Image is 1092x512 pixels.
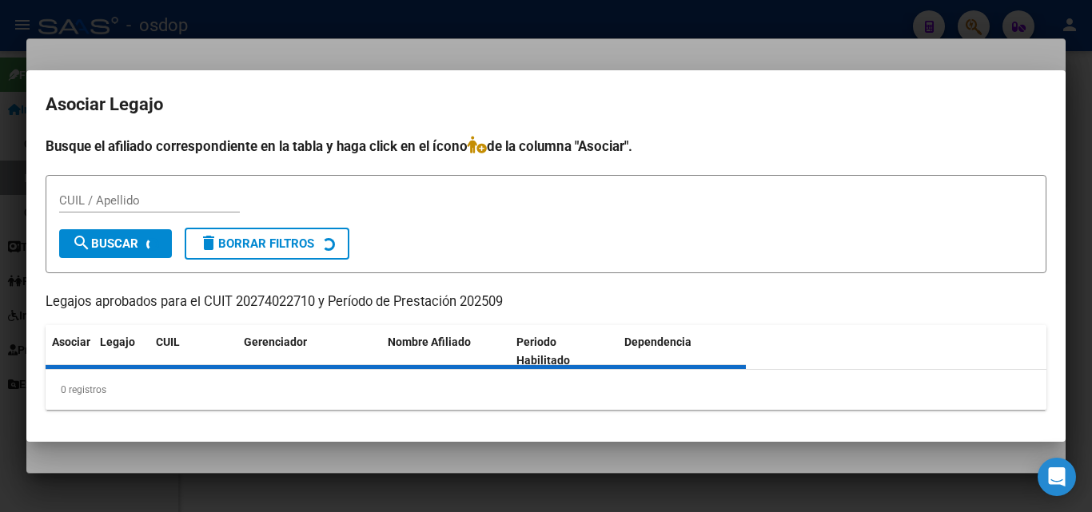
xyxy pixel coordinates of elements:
[72,236,138,251] span: Buscar
[46,325,94,378] datatable-header-cell: Asociar
[100,335,135,348] span: Legajo
[156,335,180,348] span: CUIL
[46,292,1046,312] p: Legajos aprobados para el CUIT 20274022710 y Período de Prestación 202509
[185,228,349,260] button: Borrar Filtros
[237,325,381,378] datatable-header-cell: Gerenciador
[149,325,237,378] datatable-header-cell: CUIL
[59,229,172,258] button: Buscar
[624,335,691,348] span: Dependencia
[199,233,218,252] mat-icon: delete
[618,325,747,378] datatable-header-cell: Dependencia
[1038,458,1076,496] div: Open Intercom Messenger
[510,325,618,378] datatable-header-cell: Periodo Habilitado
[52,335,90,348] span: Asociar
[46,370,1046,410] div: 0 registros
[388,335,471,348] span: Nombre Afiliado
[94,325,149,378] datatable-header-cell: Legajo
[381,325,510,378] datatable-header-cell: Nombre Afiliado
[46,136,1046,157] h4: Busque el afiliado correspondiente en la tabla y haga click en el ícono de la columna "Asociar".
[516,335,570,367] span: Periodo Habilitado
[199,236,314,251] span: Borrar Filtros
[72,233,91,252] mat-icon: search
[46,89,1046,120] h2: Asociar Legajo
[244,335,307,348] span: Gerenciador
